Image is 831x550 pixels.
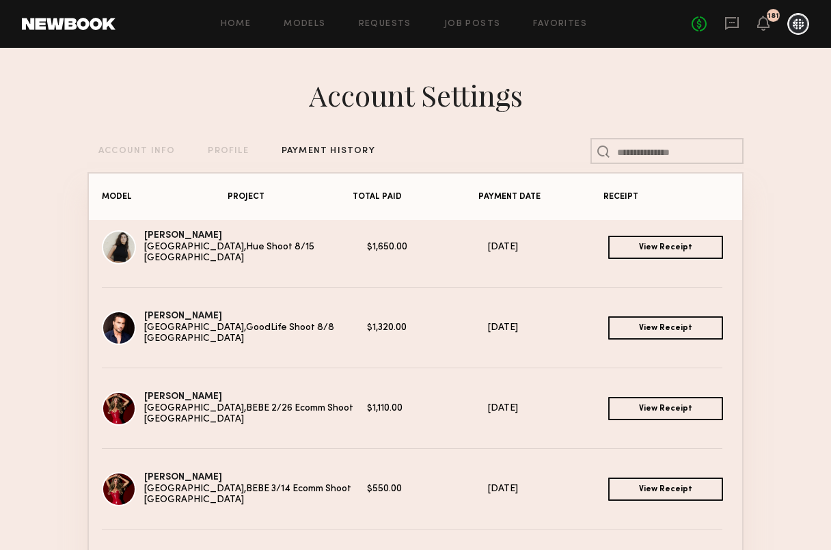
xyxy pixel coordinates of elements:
[367,484,488,495] div: $550.00
[144,473,222,482] a: [PERSON_NAME]
[488,403,609,415] div: [DATE]
[144,312,222,320] a: [PERSON_NAME]
[478,193,604,202] div: PAYMENT DATE
[608,236,722,259] a: View Receipt
[102,311,136,345] img: Chad M.
[221,20,251,29] a: Home
[608,316,722,340] a: View Receipt
[282,147,375,156] div: PAYMENT HISTORY
[102,472,136,506] img: Alexia Rae C.
[144,403,246,426] div: [GEOGRAPHIC_DATA], [GEOGRAPHIC_DATA]
[359,20,411,29] a: Requests
[246,484,367,495] div: BEBE 3/14 Ecomm Shoot
[102,193,228,202] div: MODEL
[608,397,722,420] a: View Receipt
[603,193,729,202] div: RECEIPT
[444,20,501,29] a: Job Posts
[144,392,222,401] a: [PERSON_NAME]
[367,322,488,334] div: $1,320.00
[144,322,246,346] div: [GEOGRAPHIC_DATA], [GEOGRAPHIC_DATA]
[367,403,488,415] div: $1,110.00
[533,20,587,29] a: Favorites
[284,20,325,29] a: Models
[102,230,136,264] img: Romy R.
[488,484,609,495] div: [DATE]
[246,242,367,253] div: Hue Shoot 8/15
[102,391,136,426] img: Alexia Rae C.
[228,193,353,202] div: PROJECT
[488,322,609,334] div: [DATE]
[353,193,478,202] div: TOTAL PAID
[608,478,722,501] a: View Receipt
[144,242,246,265] div: [GEOGRAPHIC_DATA], [GEOGRAPHIC_DATA]
[309,76,523,114] div: Account Settings
[144,484,246,507] div: [GEOGRAPHIC_DATA], [GEOGRAPHIC_DATA]
[367,242,488,253] div: $1,650.00
[98,147,175,156] div: ACCOUNT INFO
[246,403,367,415] div: BEBE 2/26 Ecomm Shoot
[144,231,222,240] a: [PERSON_NAME]
[246,322,367,334] div: GoodLife Shoot 8/8
[767,12,779,20] div: 181
[208,147,248,156] div: PROFILE
[488,242,609,253] div: [DATE]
